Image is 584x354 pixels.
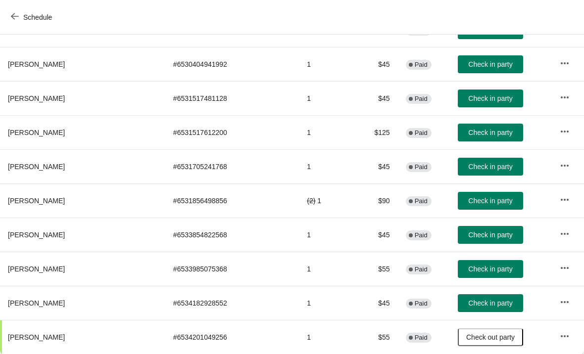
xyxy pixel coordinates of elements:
span: Paid [415,129,428,137]
span: Check out party [466,333,515,341]
td: $90 [358,183,397,218]
td: $125 [358,115,397,149]
span: Paid [415,197,428,205]
button: Check in party [458,192,523,210]
td: 1 [299,47,358,81]
td: # 6531517612200 [165,115,299,149]
span: Check in party [468,197,512,205]
button: Check in party [458,124,523,141]
span: Paid [415,334,428,342]
span: Paid [415,61,428,69]
span: Check in party [468,265,512,273]
td: 1 [299,286,358,320]
button: Check out party [458,328,523,346]
td: $45 [358,47,397,81]
td: 1 [299,218,358,252]
span: Paid [415,300,428,308]
span: [PERSON_NAME] [8,129,65,136]
span: [PERSON_NAME] [8,197,65,205]
td: # 6530404941992 [165,47,299,81]
span: [PERSON_NAME] [8,265,65,273]
button: Check in party [458,226,523,244]
button: Check in party [458,260,523,278]
span: [PERSON_NAME] [8,231,65,239]
td: # 6531856498856 [165,183,299,218]
span: [PERSON_NAME] [8,94,65,102]
span: [PERSON_NAME] [8,299,65,307]
button: Schedule [5,8,60,26]
td: 1 [299,320,358,354]
span: Paid [415,163,428,171]
span: Check in party [468,163,512,171]
span: Check in party [468,231,512,239]
span: [PERSON_NAME] [8,60,65,68]
td: # 6533854822568 [165,218,299,252]
span: Paid [415,95,428,103]
span: Check in party [468,129,512,136]
button: Check in party [458,89,523,107]
td: # 6531517481128 [165,81,299,115]
span: [PERSON_NAME] [8,163,65,171]
span: Check in party [468,94,512,102]
td: $55 [358,252,397,286]
button: Check in party [458,158,523,176]
button: Check in party [458,55,523,73]
td: $45 [358,149,397,183]
td: $45 [358,218,397,252]
button: Check in party [458,294,523,312]
td: # 6533985075368 [165,252,299,286]
span: Check in party [468,60,512,68]
td: # 6534201049256 [165,320,299,354]
span: Check in party [468,299,512,307]
td: 1 [299,252,358,286]
td: 1 [299,115,358,149]
span: Paid [415,265,428,273]
td: # 6534182928552 [165,286,299,320]
span: Schedule [23,13,52,21]
span: Paid [415,231,428,239]
td: 1 [299,183,358,218]
td: $45 [358,81,397,115]
span: [PERSON_NAME] [8,333,65,341]
td: $45 [358,286,397,320]
td: 1 [299,81,358,115]
td: # 6531705241768 [165,149,299,183]
td: 1 [299,149,358,183]
del: ( 2 ) [307,197,315,205]
td: $55 [358,320,397,354]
